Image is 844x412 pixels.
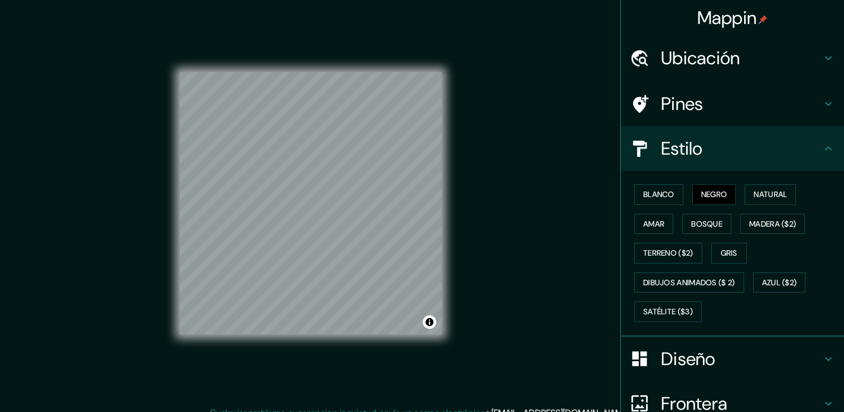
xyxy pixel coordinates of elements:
[697,6,757,30] font: Mappin
[661,93,822,115] h4: Pines
[661,137,822,160] h4: Estilo
[423,315,436,329] button: Alternar atribución
[754,188,787,202] font: Natural
[749,217,796,231] font: Madera ($2)
[634,184,683,205] button: Blanco
[634,301,702,322] button: Satélite ($3)
[621,337,844,381] div: Diseño
[753,272,806,293] button: Azul ($2)
[643,217,664,231] font: Amar
[621,82,844,126] div: Pines
[661,348,822,370] h4: Diseño
[759,15,768,24] img: pin-icon.png
[634,214,673,234] button: Amar
[745,368,832,400] iframe: Help widget launcher
[762,276,797,290] font: Azul ($2)
[682,214,731,234] button: Bosque
[692,184,736,205] button: Negro
[701,188,727,202] font: Negro
[634,243,702,264] button: Terreno ($2)
[740,214,805,234] button: Madera ($2)
[634,272,744,293] button: Dibujos animados ($ 2)
[711,243,747,264] button: Gris
[621,126,844,171] div: Estilo
[643,246,693,260] font: Terreno ($2)
[643,276,735,290] font: Dibujos animados ($ 2)
[621,36,844,80] div: Ubicación
[180,72,442,334] canvas: Mapa
[691,217,722,231] font: Bosque
[721,246,737,260] font: Gris
[643,188,674,202] font: Blanco
[643,305,693,319] font: Satélite ($3)
[745,184,796,205] button: Natural
[661,47,822,69] h4: Ubicación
